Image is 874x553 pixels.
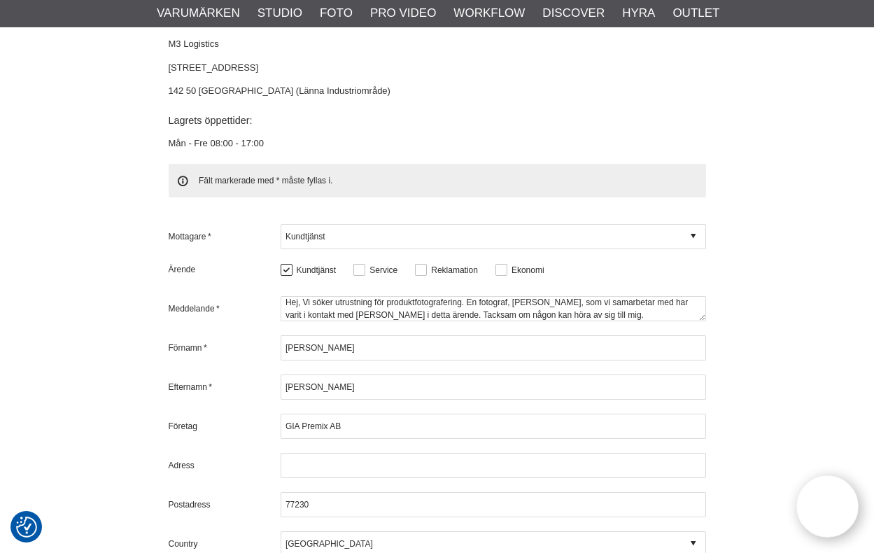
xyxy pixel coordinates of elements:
[169,342,281,354] label: Förnamn
[16,517,37,538] img: Revisit consent button
[169,61,706,76] p: [STREET_ADDRESS]
[169,381,281,393] label: Efternamn
[622,4,655,22] a: Hyra
[453,4,525,22] a: Workflow
[169,136,706,151] p: Mån - Fre 08:00 - 17:00
[169,84,706,99] p: 142 50 [GEOGRAPHIC_DATA] (Länna Industriområde)
[16,514,37,540] button: Samtyckesinställningar
[169,498,281,511] label: Postadress
[292,265,337,275] label: Kundtjänst
[169,113,706,127] h4: Lagrets öppettider:
[672,4,719,22] a: Outlet
[370,4,436,22] a: Pro Video
[169,459,281,472] label: Adress
[169,420,281,433] label: Företag
[169,37,706,52] p: M3 Logistics
[542,4,605,22] a: Discover
[169,230,281,243] label: Mottagare
[169,538,281,550] label: Country
[157,4,240,22] a: Varumärken
[507,265,544,275] label: Ekonomi
[169,164,706,198] span: Fält markerade med * måste fyllas i.
[169,263,281,276] span: Ärende
[365,265,397,275] label: Service
[169,302,281,315] label: Meddelande
[427,265,478,275] label: Reklamation
[320,4,353,22] a: Foto
[258,4,302,22] a: Studio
